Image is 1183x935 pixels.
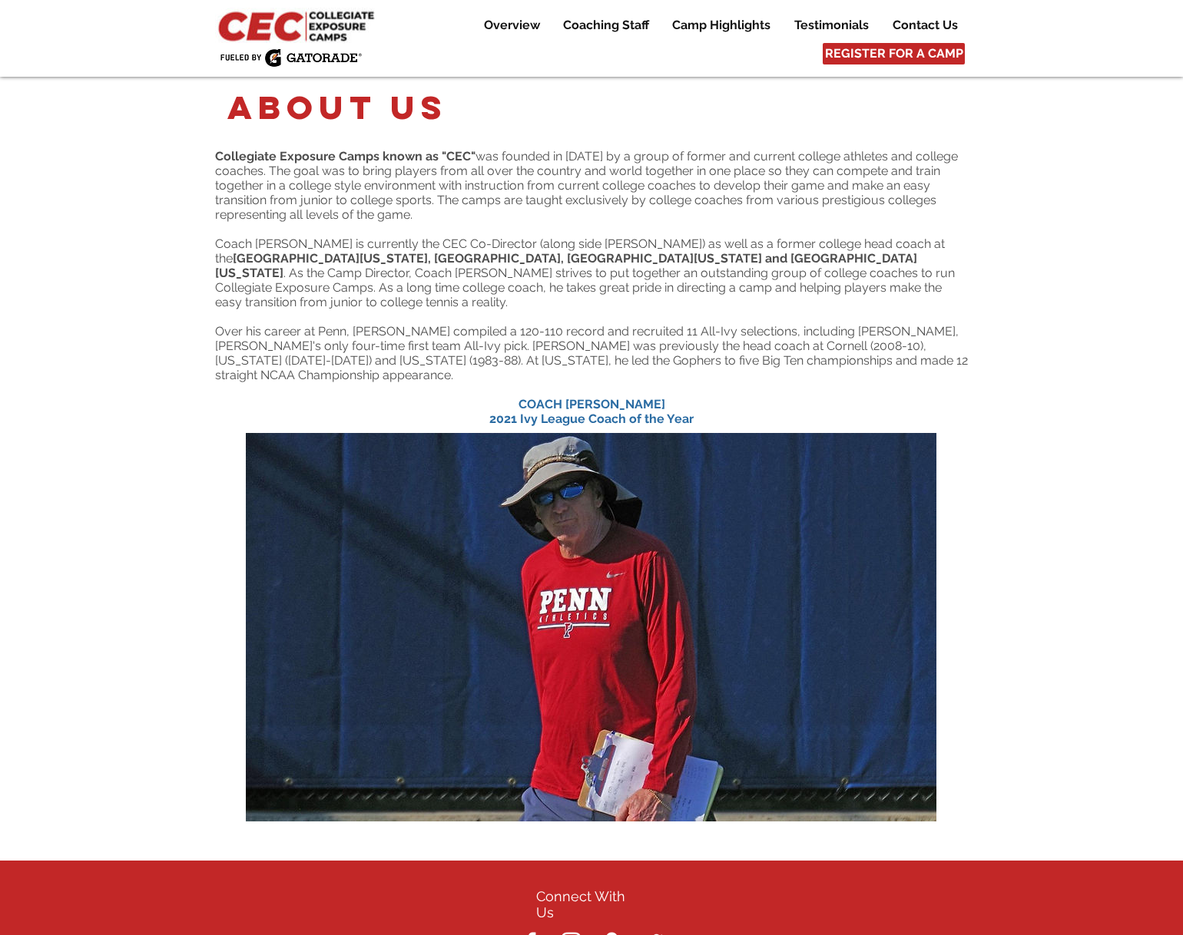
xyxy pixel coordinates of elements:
span: Collegiate Exposure Camps known as "CEC" [215,149,476,164]
span: 2021 Ivy League Coach of the Year [489,411,694,426]
a: Testimonials [783,16,880,35]
p: Overview [476,16,548,35]
a: Camp Highlights [661,16,782,35]
p: Contact Us [885,16,966,35]
p: Coaching Staff [555,16,657,35]
nav: Site [461,16,969,35]
span: Over his career at Penn, [PERSON_NAME] compiled a 120-110 record and recruited 11 All-Ivy selecti... [215,324,968,382]
span: COACH [PERSON_NAME] [519,397,665,411]
span: About Us [227,86,448,128]
p: Camp Highlights [664,16,778,35]
span: REGISTER FOR A CAMP [825,45,963,62]
img: CEC Logo Primary_edited.jpg [215,8,381,43]
span: Coach [PERSON_NAME] is currently the CEC Co-Director (along side [PERSON_NAME]) as well as a form... [215,236,955,309]
span: was founded in [DATE] by a group of former and current college athletes and college coaches. The ... [215,149,958,222]
img: Fueled by Gatorade.png [220,48,362,67]
p: Testimonials [787,16,876,35]
span: [GEOGRAPHIC_DATA][US_STATE], [GEOGRAPHIC_DATA], [GEOGRAPHIC_DATA][US_STATE] and [GEOGRAPHIC_DATA]... [215,251,917,280]
a: Coaching Staff [552,16,660,35]
span: Connect With Us [536,888,625,920]
a: Overview [472,16,551,35]
a: REGISTER FOR A CAMP [823,43,965,64]
a: Contact Us [881,16,969,35]
img: Geatz.jpeg [246,433,936,821]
